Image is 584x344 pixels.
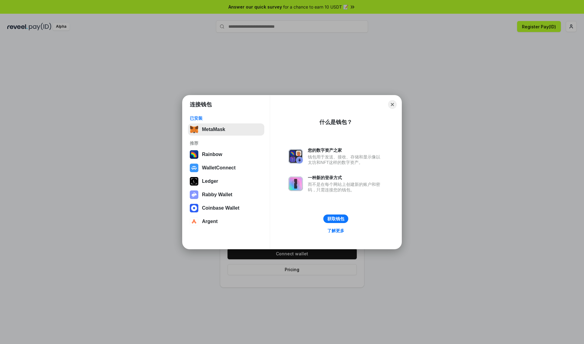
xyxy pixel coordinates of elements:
[323,215,348,223] button: 获取钱包
[327,228,344,233] div: 了解更多
[188,215,264,228] button: Argent
[324,227,348,235] a: 了解更多
[308,154,383,165] div: 钱包用于发送、接收、存储和显示像以太坊和NFT这样的数字资产。
[188,123,264,136] button: MetaMask
[190,217,198,226] img: svg+xml,%3Csvg%20width%3D%2228%22%20height%3D%2228%22%20viewBox%3D%220%200%2028%2028%22%20fill%3D...
[190,177,198,186] img: svg+xml,%3Csvg%20xmlns%3D%22http%3A%2F%2Fwww.w3.org%2F2000%2Fsvg%22%20width%3D%2228%22%20height%3...
[308,182,383,193] div: 而不是在每个网站上创建新的账户和密码，只需连接您的钱包。
[202,205,239,211] div: Coinbase Wallet
[308,147,383,153] div: 您的数字资产之家
[327,216,344,222] div: 获取钱包
[188,162,264,174] button: WalletConnect
[388,100,397,109] button: Close
[202,192,232,197] div: Rabby Wallet
[190,204,198,212] img: svg+xml,%3Csvg%20width%3D%2228%22%20height%3D%2228%22%20viewBox%3D%220%200%2028%2028%22%20fill%3D...
[190,125,198,134] img: svg+xml,%3Csvg%20fill%3D%22none%22%20height%3D%2233%22%20viewBox%3D%220%200%2035%2033%22%20width%...
[190,190,198,199] img: svg+xml,%3Csvg%20xmlns%3D%22http%3A%2F%2Fwww.w3.org%2F2000%2Fsvg%22%20fill%3D%22none%22%20viewBox...
[190,140,262,146] div: 推荐
[188,148,264,161] button: Rainbow
[202,127,225,132] div: MetaMask
[190,164,198,172] img: svg+xml,%3Csvg%20width%3D%2228%22%20height%3D%2228%22%20viewBox%3D%220%200%2028%2028%22%20fill%3D...
[190,101,212,108] h1: 连接钱包
[188,175,264,187] button: Ledger
[319,119,352,126] div: 什么是钱包？
[202,152,222,157] div: Rainbow
[188,189,264,201] button: Rabby Wallet
[288,176,303,191] img: svg+xml,%3Csvg%20xmlns%3D%22http%3A%2F%2Fwww.w3.org%2F2000%2Fsvg%22%20fill%3D%22none%22%20viewBox...
[202,165,236,171] div: WalletConnect
[288,149,303,164] img: svg+xml,%3Csvg%20xmlns%3D%22http%3A%2F%2Fwww.w3.org%2F2000%2Fsvg%22%20fill%3D%22none%22%20viewBox...
[202,219,218,224] div: Argent
[308,175,383,180] div: 一种新的登录方式
[190,150,198,159] img: svg+xml,%3Csvg%20width%3D%22120%22%20height%3D%22120%22%20viewBox%3D%220%200%20120%20120%22%20fil...
[190,115,262,121] div: 已安装
[202,179,218,184] div: Ledger
[188,202,264,214] button: Coinbase Wallet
